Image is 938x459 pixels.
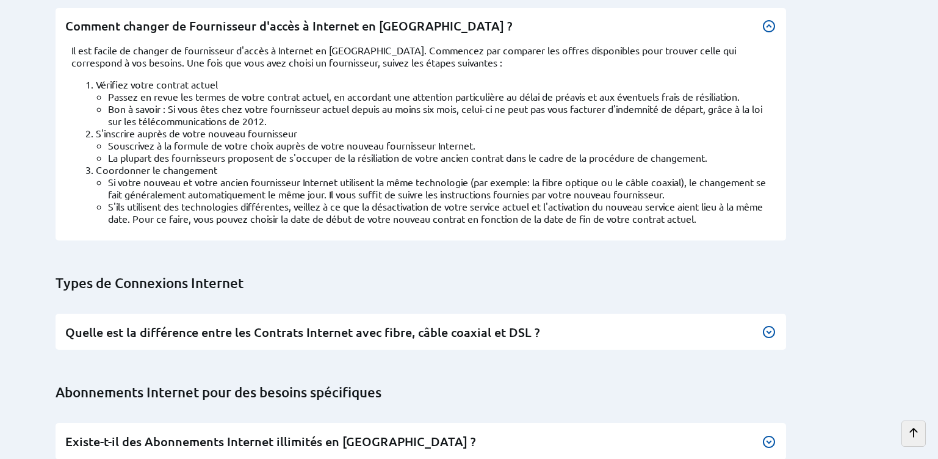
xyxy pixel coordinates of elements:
[108,90,770,103] li: Passez en revue les termes de votre contrat actuel, en accordant une attention particulière au dé...
[65,433,776,450] h3: Existe-t-il des Abonnements Internet illimités en [GEOGRAPHIC_DATA] ?
[108,200,770,225] li: S'ils utilisent des technologies différentes, veillez à ce que la désactivation de votre service ...
[56,275,892,292] h2: Types de Connexions Internet
[96,127,770,164] li: S'inscrire auprès de votre nouveau fournisseur
[762,435,776,449] img: Bouton pour faire apparaître la réponse
[762,325,776,339] img: Button to expand the text
[108,176,770,200] li: Si votre nouveau et votre ancien fournisseur Internet utilisent la même technologie (par exemple:...
[108,103,770,127] li: Bon à savoir : Si vous êtes chez votre fournisseur actuel depuis au moins six mois, celui-ci ne p...
[71,44,770,68] p: Il est facile de changer de fournisseur d'accès à Internet en [GEOGRAPHIC_DATA]. Commencez par co...
[56,384,892,401] h2: Abonnements Internet pour des besoins spécifiques
[96,164,770,225] li: Coordonner le changement
[108,151,770,164] li: La plupart des fournisseurs proposent de s'occuper de la résiliation de votre ancien contrat dans...
[96,78,770,127] li: Vérifiez votre contrat actuel
[65,18,776,34] h3: Comment changer de Fournisseur d'accès à Internet en [GEOGRAPHIC_DATA] ?
[108,139,770,151] li: Souscrivez à la formule de votre choix auprès de votre nouveau fournisseur Internet.
[65,324,776,341] h3: Quelle est la différence entre les Contrats Internet avec fibre, câble coaxial et DSL ?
